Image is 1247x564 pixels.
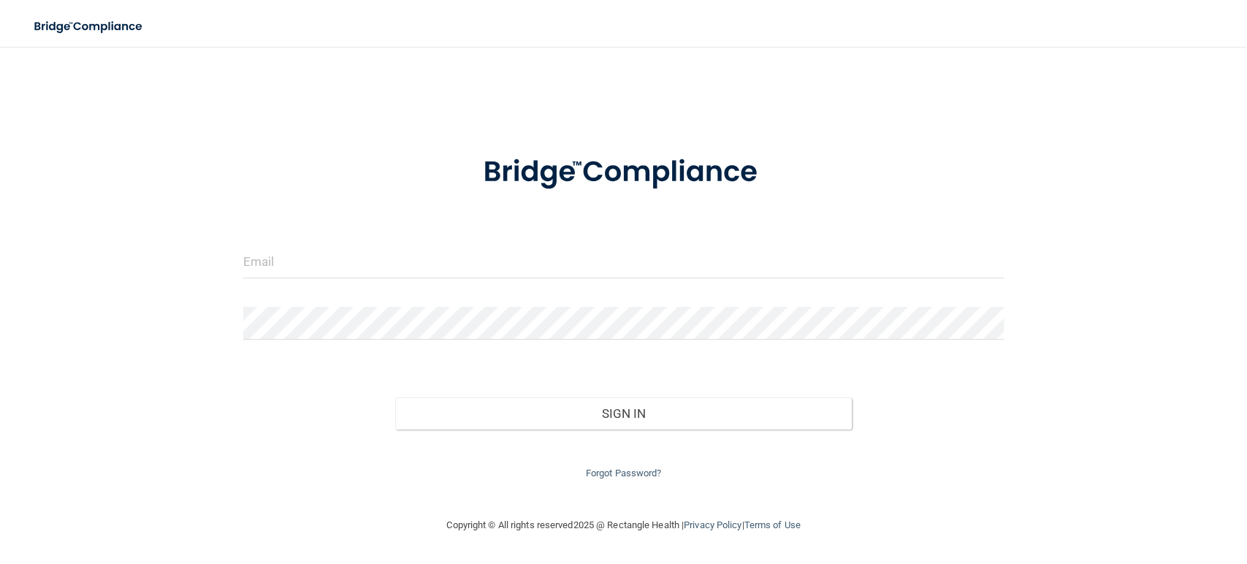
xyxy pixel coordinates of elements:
img: bridge_compliance_login_screen.278c3ca4.svg [22,12,156,42]
a: Forgot Password? [586,468,662,479]
a: Terms of Use [744,519,800,530]
input: Email [243,245,1004,278]
img: bridge_compliance_login_screen.278c3ca4.svg [453,134,793,210]
div: Copyright © All rights reserved 2025 @ Rectangle Health | | [357,502,891,549]
iframe: Drift Widget Chat Controller [994,460,1229,519]
button: Sign In [395,397,852,430]
a: Privacy Policy [684,519,741,530]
